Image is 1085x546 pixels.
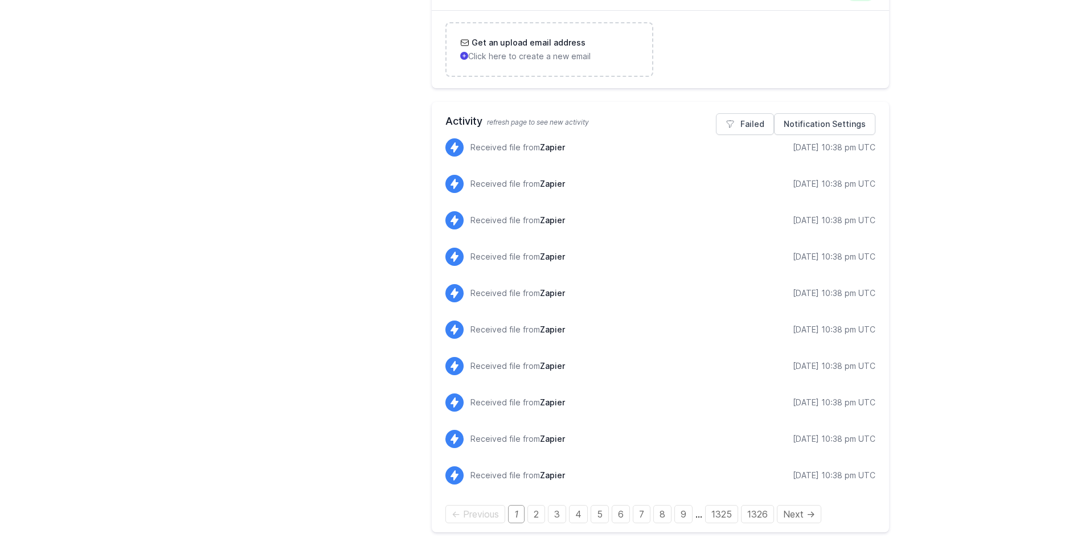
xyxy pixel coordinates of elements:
div: [DATE] 10:38 pm UTC [793,324,875,335]
div: [DATE] 10:38 pm UTC [793,178,875,190]
span: Zapier [540,397,565,407]
span: Zapier [540,470,565,480]
a: Failed [716,113,774,135]
div: [DATE] 10:38 pm UTC [793,251,875,262]
div: [DATE] 10:38 pm UTC [793,470,875,481]
div: Pagination [445,507,875,521]
span: Zapier [540,142,565,152]
p: Received file from [470,251,565,262]
span: Previous page [445,505,505,523]
a: Page 7 [633,505,650,523]
a: Page 8 [653,505,672,523]
span: Zapier [540,252,565,261]
p: Received file from [470,142,565,153]
div: [DATE] 10:38 pm UTC [793,433,875,445]
span: Zapier [540,179,565,188]
p: Received file from [470,397,565,408]
span: Zapier [540,361,565,371]
iframe: Drift Widget Chat Controller [1028,489,1071,532]
a: Page 6 [612,505,630,523]
div: [DATE] 10:38 pm UTC [793,142,875,153]
a: Next page [777,505,821,523]
span: Zapier [540,288,565,298]
p: Received file from [470,288,565,299]
span: Zapier [540,325,565,334]
a: Page 9 [674,505,693,523]
a: Page 1326 [741,505,774,523]
span: Zapier [540,215,565,225]
div: [DATE] 10:38 pm UTC [793,288,875,299]
em: Page 1 [508,505,525,523]
p: Received file from [470,470,565,481]
h3: Get an upload email address [469,37,586,48]
a: Page 3 [548,505,566,523]
a: Notification Settings [774,113,875,135]
div: [DATE] 10:38 pm UTC [793,360,875,372]
a: Page 5 [591,505,609,523]
div: [DATE] 10:38 pm UTC [793,397,875,408]
p: Click here to create a new email [460,51,638,62]
p: Received file from [470,433,565,445]
span: … [695,508,702,520]
div: [DATE] 10:38 pm UTC [793,215,875,226]
p: Received file from [470,324,565,335]
a: Page 4 [569,505,588,523]
span: refresh page to see new activity [487,118,589,126]
a: Get an upload email address Click here to create a new email [447,23,652,76]
p: Received file from [470,360,565,372]
h2: Activity [445,113,875,129]
p: Received file from [470,178,565,190]
a: Page 1325 [705,505,738,523]
p: Received file from [470,215,565,226]
span: Zapier [540,434,565,444]
a: Page 2 [527,505,545,523]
